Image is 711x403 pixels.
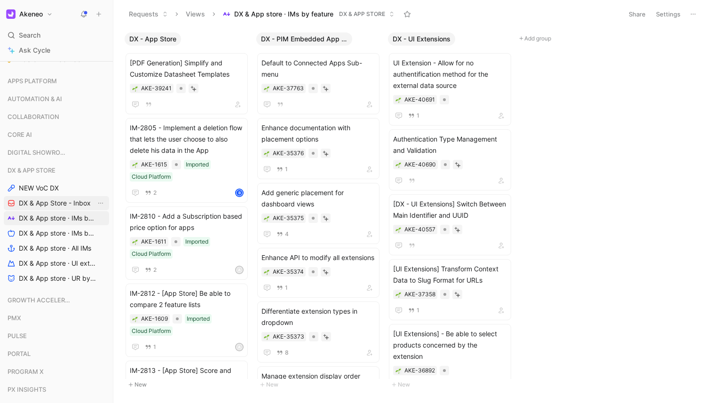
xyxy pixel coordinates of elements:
div: AKE-39241 [141,84,172,93]
span: CORE AI [8,130,32,139]
img: 🌱 [132,86,138,92]
button: 🌱 [132,238,138,245]
div: DX & APP STORE [4,163,109,177]
div: DIGITAL SHOWROOM [4,145,109,159]
span: APPS PLATFORM [8,76,57,86]
div: DX - App StoreNew [121,28,253,395]
div: AKE-36892 [404,366,435,375]
img: 🌱 [264,151,269,157]
span: 1 [153,344,156,350]
a: Enhance documentation with placement options1 [257,118,379,179]
a: [DX - UI Extensions] Switch Between Main Identifier and UUID [389,194,511,255]
span: UI Extension - Allow for no authentification method for the external data source [393,57,507,91]
div: AKE-35373 [273,332,304,341]
div: PMX [4,311,109,328]
a: DX & App store · IMs by status [4,226,109,240]
div: 🌱 [395,367,402,374]
button: 1 [275,164,290,174]
div: Imported [186,160,209,169]
div: Imported [185,237,208,246]
img: 🌱 [264,86,269,92]
button: DX - UI Extensions [388,32,455,46]
span: NEW VoC DX [19,183,59,193]
div: DX & APP STORENEW VoC DXDX & App Store - InboxView actionsDX & App store · IMs by featureDX & App... [4,163,109,285]
button: 🌱 [263,333,270,340]
button: 🌱 [263,215,270,221]
span: PULSE [8,331,27,340]
span: IM-2812 - [App Store] Be able to compare 2 feature lists [130,288,244,310]
button: 🌱 [395,96,402,103]
a: DX & App store · UI extension [4,256,109,270]
button: New [256,379,380,390]
button: New [125,379,249,390]
div: AKE-1609 [141,314,168,324]
div: PORTAL [4,347,109,363]
button: 🌱 [263,269,270,275]
div: AUTOMATION & AI [4,92,109,109]
div: Cloud Platform [132,249,171,259]
span: DX & APP STORE [8,166,55,175]
img: 🌱 [264,216,269,221]
button: 🌱 [132,85,138,92]
div: PX INSIGHTS [4,382,109,399]
button: Views [182,7,209,21]
div: AKE-40557 [404,225,435,234]
a: NEW VoC DX [4,181,109,195]
div: Search [4,28,109,42]
button: Add group [516,33,643,44]
button: 2 [143,265,158,275]
div: CORE AI [4,127,109,144]
img: 🌱 [264,334,269,340]
span: PX INSIGHTS [8,385,46,394]
div: GROWTH ACCELERATION [4,293,109,310]
button: AkeneoAkeneo [4,8,55,21]
span: AUTOMATION & AI [8,94,62,103]
div: PORTAL [4,347,109,361]
a: DX & App Store - InboxView actions [4,196,109,210]
div: GROWTH ACCELERATION [4,293,109,307]
span: 1 [285,166,288,172]
span: Manage extension display order [261,371,375,382]
div: CORE AI [4,127,109,142]
div: DIGITAL SHOWROOM [4,145,109,162]
a: IM-2812 - [App Store] Be able to compare 2 feature listsImportedCloud Platform1A [126,284,248,357]
div: 🌱 [263,150,270,157]
button: DX & App store · IMs by featureDX & APP STORE [219,7,399,21]
span: IM-2810 - Add a Subscription based price option for apps [130,211,244,233]
img: 🌱 [132,316,138,322]
span: [UI Extensions] - Be able to select products concerned by the extension [393,328,507,362]
span: DX & App store · IMs by feature [19,213,98,223]
button: Share [624,8,650,21]
a: DX & App store · UR by project [4,271,109,285]
div: Imported [187,314,210,324]
div: DX - PIM Embedded App storeNew [253,28,384,395]
div: AKE-40691 [404,95,435,104]
div: COLLABORATION [4,110,109,126]
div: PROGRAM X [4,364,109,381]
button: Settings [652,8,685,21]
button: DX - App Store [125,32,181,46]
button: View actions [96,198,105,208]
span: Ask Cycle [19,45,50,56]
span: DX & App store · UI extension [19,259,97,268]
button: Requests [125,7,172,21]
button: 2 [143,188,158,198]
div: PROGRAM X [4,364,109,379]
button: 🌱 [395,226,402,233]
button: 🌱 [263,85,270,92]
button: New [388,379,512,390]
span: DX & App store · IMs by feature [234,9,333,19]
div: AKE-40690 [404,160,436,169]
div: 🌱 [395,161,402,168]
button: DX - PIM Embedded App store [256,32,352,46]
div: PULSE [4,329,109,343]
div: AKE-1611 [141,237,166,246]
div: AKE-37358 [404,290,435,299]
span: [DX - UI Extensions] Switch Between Main Identifier and UUID [393,198,507,221]
span: PORTAL [8,349,31,358]
span: 2 [153,267,157,273]
span: DX - PIM Embedded App store [261,34,348,44]
button: 🌱 [132,161,138,168]
div: AUTOMATION & AI [4,92,109,106]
